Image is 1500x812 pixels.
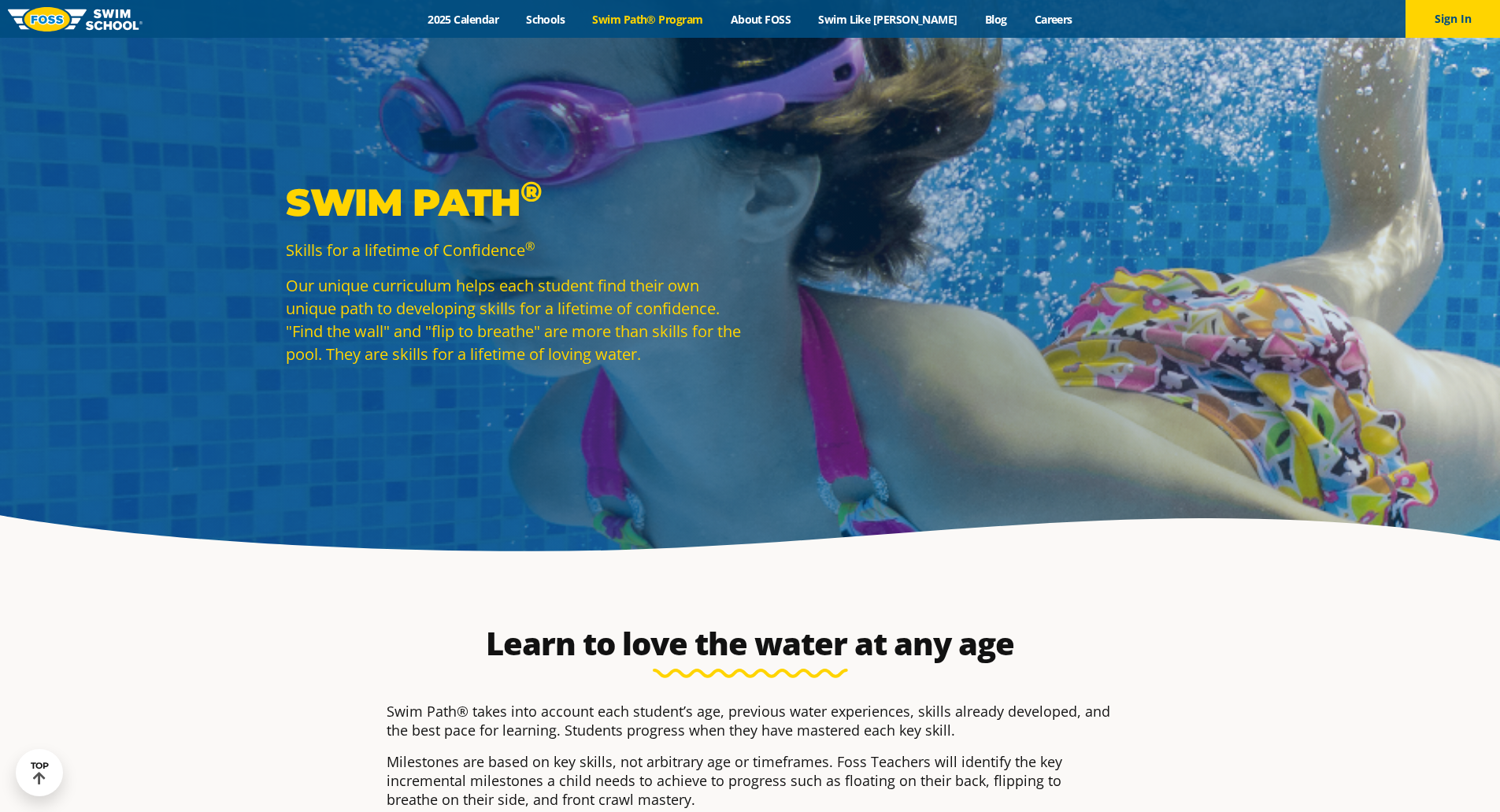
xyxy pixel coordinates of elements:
img: FOSS Swim School Logo [8,7,143,32]
sup: ® [525,238,535,254]
a: Swim Path® Program [579,12,717,27]
a: Swim Like [PERSON_NAME] [805,12,972,27]
p: Swim Path [286,179,743,226]
p: Swim Path® takes into account each student’s age, previous water experiences, skills already deve... [387,702,1114,740]
a: Schools [513,12,579,27]
a: About FOSS [717,12,805,27]
p: Milestones are based on key skills, not arbitrary age or timeframes. Foss Teachers will identify ... [387,752,1114,809]
a: Blog [971,12,1020,27]
a: 2025 Calendar [414,12,513,27]
a: Careers [1020,12,1086,27]
div: TOP [31,761,49,785]
sup: ® [520,174,542,209]
p: Our unique curriculum helps each student find their own unique path to developing skills for a li... [286,274,743,365]
h2: Learn to love the water at any age [379,625,1122,662]
p: Skills for a lifetime of Confidence [286,239,743,261]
